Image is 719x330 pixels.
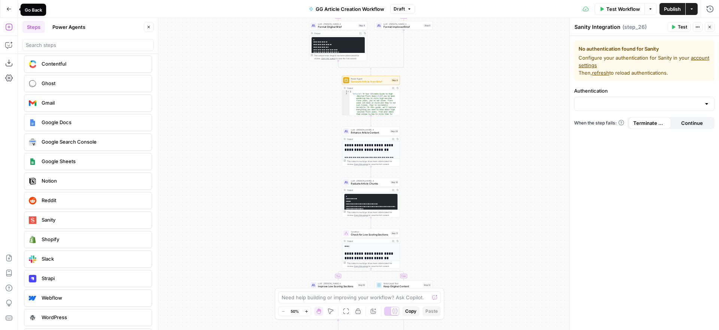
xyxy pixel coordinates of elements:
span: Webflow [42,294,146,301]
div: 1 [342,90,350,93]
button: Power Agents [48,21,90,33]
div: Step 11 [391,232,398,235]
span: LLM · [PERSON_NAME] 4 [318,282,356,285]
span: WordPress [42,313,146,321]
g: Edge from step_3 to step_4 [338,9,371,21]
span: Reddit [42,196,146,204]
span: Copy the output [354,214,368,216]
span: Shopify [42,235,146,243]
button: Steps [22,21,45,33]
div: Step 4 [358,24,366,27]
span: ( step_26 ) [622,23,647,31]
label: Authentication [574,87,715,94]
span: Copy the output [354,163,368,165]
img: sdasd.png [29,60,36,68]
div: Step 23 [390,130,398,133]
span: Terminate Workflow [633,119,667,127]
span: Ghost [42,79,146,87]
input: Search steps [26,41,150,49]
div: This output is too large & has been abbreviated for review. to view the full content. [347,262,398,268]
span: Condition [351,230,389,233]
span: Toggle code folding, rows 1 through 3 [347,90,349,93]
img: Group%201%201.png [29,158,36,165]
div: This output is too large & has been abbreviated for review. to view the full content. [347,211,398,217]
img: Notion_app_logo.png [29,177,36,185]
g: Edge from step_10 to step_11 [370,217,371,228]
div: Output [347,87,390,90]
span: GG Article Creation Workflow [316,5,384,13]
button: Publish [659,3,685,15]
g: Edge from step_8 to step_23 [370,115,371,126]
button: Paste [422,306,441,316]
span: No authentication found for Sanity [579,45,710,52]
img: reddit_icon.png [29,197,36,204]
span: Improve Low Scoring Sections [318,285,356,288]
img: logo.svg [29,216,36,224]
div: LLM · [PERSON_NAME] 4Format Improved BriefStep 5 [375,21,433,30]
span: Contentful [42,60,146,67]
span: Generate Article from Brief [351,80,390,84]
div: Step 5 [424,24,431,27]
img: Instagram%20post%20-%201%201.png [29,119,36,126]
div: Output [347,138,390,141]
span: Google Search Console [42,138,146,145]
button: Test Workflow [595,3,644,15]
div: Output [347,189,390,192]
span: Enhance Article Content [351,131,389,135]
span: Evaluate Article Chunks [351,182,389,186]
img: download.png [29,236,36,243]
div: Power AgentGenerate Article from BriefStep 8Output{ "Article":"# Your Ultimate Guide to High -Wai... [342,76,400,115]
span: Keep Original Content [383,285,422,288]
div: Go Back [24,6,42,13]
span: LLM · [PERSON_NAME] 4 [351,128,389,131]
div: Step 12 [358,283,365,287]
span: Google Sheets [42,157,146,165]
button: Copy [402,306,419,316]
span: Configure your authentication for Sanity in your Then, to reload authentications. [579,54,710,76]
div: Step 10 [391,181,398,184]
span: refresh [592,70,609,76]
img: WordPress%20logotype.png [29,314,36,321]
span: When the step fails: [574,120,624,126]
span: LLM · [PERSON_NAME] 4 [318,22,357,25]
span: Power Agent [351,77,390,80]
span: Continue [681,119,703,127]
span: LLM · [PERSON_NAME] 4 [383,22,422,25]
g: Edge from step_5 to step_3-conditional-end [371,30,404,69]
span: Copy the output [321,57,336,60]
span: Publish [664,5,681,13]
img: webflow-icon.webp [29,294,36,302]
textarea: Sanity Integration [574,23,621,31]
span: Notion [42,177,146,184]
span: Check for Low Scoring Sections [351,233,389,237]
div: Write Liquid TextKeep Original ContentStep 13 [375,280,433,289]
g: Edge from step_3 to step_5 [371,9,404,21]
span: Test [678,24,687,30]
img: google-search-console.svg [29,139,36,145]
g: Edge from step_3-conditional-end to step_8 [370,69,371,76]
g: Edge from step_11 to step_13 [371,268,404,280]
div: This output is too large & has been abbreviated for review. to view the full content. [314,54,365,60]
img: gmail%20(1).png [29,99,36,107]
img: ghost-logo-orb.png [29,80,36,87]
button: Draft [390,4,415,14]
button: Test [668,22,691,32]
button: GG Article Creation Workflow [304,3,389,15]
span: Copy [405,308,416,315]
div: This output is too large & has been abbreviated for review. to view the full content. [347,160,398,166]
g: Edge from step_4 to step_3-conditional-end [338,61,371,69]
div: Step 13 [423,283,431,287]
span: Test Workflow [606,5,640,13]
g: Edge from step_11 to step_12 [338,268,371,280]
img: Slack-mark-RGB.png [29,255,36,263]
button: Continue [671,117,713,129]
div: Output [314,32,357,35]
span: 50% [291,308,299,314]
span: Strapi [42,274,146,282]
span: Copy the output [354,265,368,267]
span: LLM · [PERSON_NAME] 4 [351,179,389,182]
span: Slack [42,255,146,262]
span: Draft [394,6,405,12]
span: Format Original Brief [318,25,357,29]
img: Strapi.monogram.logo.png [29,275,36,282]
